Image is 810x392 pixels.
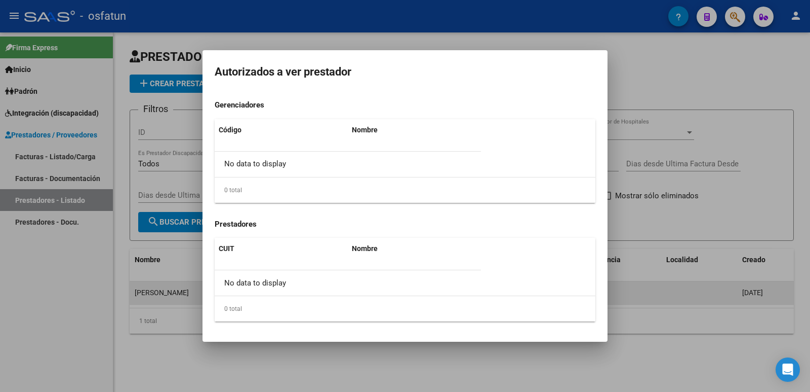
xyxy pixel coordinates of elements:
[215,270,481,296] div: No data to display
[215,296,595,322] div: 0 total
[348,119,481,141] datatable-header-cell: Nombre
[219,126,241,134] span: Código
[352,126,378,134] span: Nombre
[215,177,595,203] div: 0 total
[215,238,348,260] datatable-header-cell: CUIT
[215,62,595,82] h2: Autorizados a ver prestador
[215,152,481,177] div: No data to display
[776,358,800,382] div: Open Intercom Messenger
[348,238,481,260] datatable-header-cell: Nombre
[219,244,234,253] span: CUIT
[215,99,595,111] p: Gerenciadores
[215,219,595,230] p: Prestadores
[352,244,378,253] span: Nombre
[215,119,348,141] datatable-header-cell: Código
